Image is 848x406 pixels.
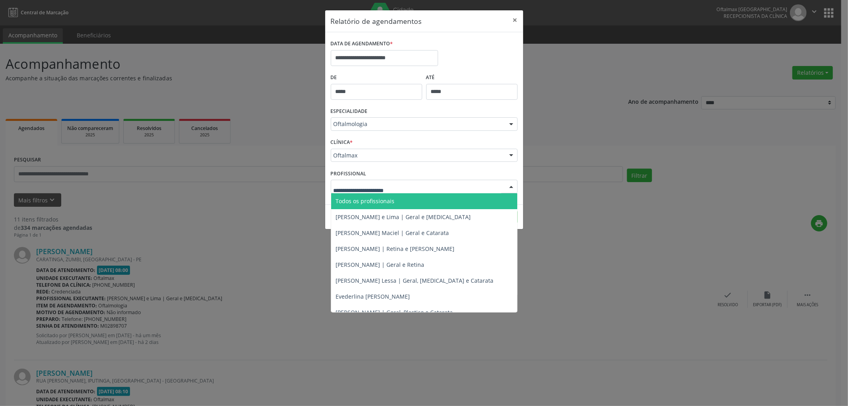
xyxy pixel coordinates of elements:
[331,38,393,50] label: DATA DE AGENDAMENTO
[336,309,453,316] span: [PERSON_NAME] | Geral, Plastico e Catarata
[336,245,455,253] span: [PERSON_NAME] | Retina e [PERSON_NAME]
[336,197,395,205] span: Todos os profissionais
[331,16,422,26] h5: Relatório de agendamentos
[336,293,410,300] span: Evederlina [PERSON_NAME]
[426,72,518,84] label: ATÉ
[336,261,425,268] span: [PERSON_NAME] | Geral e Retina
[334,152,501,159] span: Oftalmax
[507,10,523,30] button: Close
[336,213,471,221] span: [PERSON_NAME] e Lima | Geral e [MEDICAL_DATA]
[331,136,353,149] label: CLÍNICA
[331,105,368,118] label: ESPECIALIDADE
[336,277,494,284] span: [PERSON_NAME] Lessa | Geral, [MEDICAL_DATA] e Catarata
[331,167,367,180] label: PROFISSIONAL
[336,229,449,237] span: [PERSON_NAME] Maciel | Geral e Catarata
[331,72,422,84] label: De
[334,120,501,128] span: Oftalmologia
